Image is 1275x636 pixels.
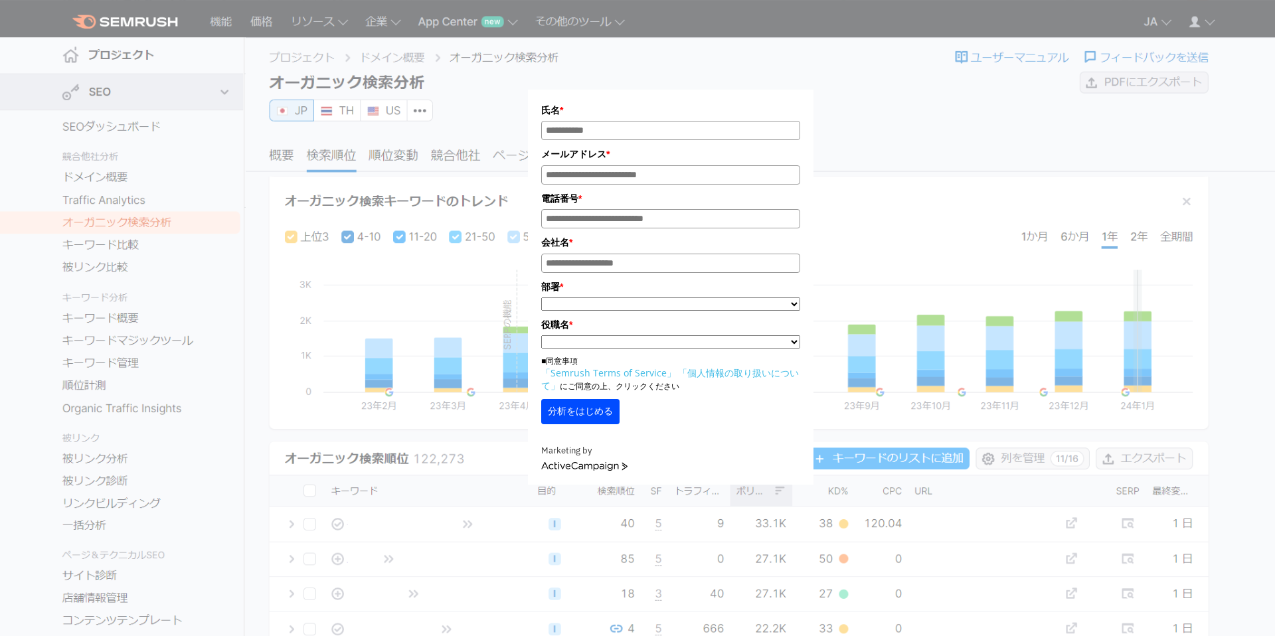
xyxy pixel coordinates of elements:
[541,366,676,379] a: 「Semrush Terms of Service」
[541,103,800,118] label: 氏名
[541,366,799,392] a: 「個人情報の取り扱いについて」
[541,235,800,250] label: 会社名
[541,279,800,294] label: 部署
[541,317,800,332] label: 役職名
[541,147,800,161] label: メールアドレス
[541,444,800,458] div: Marketing by
[541,191,800,206] label: 電話番号
[541,355,800,392] p: ■同意事項 にご同意の上、クリックください
[541,399,620,424] button: 分析をはじめる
